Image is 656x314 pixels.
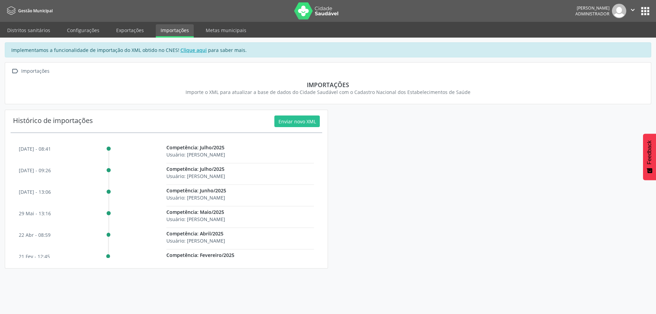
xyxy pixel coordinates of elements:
span: Usuário: [PERSON_NAME] [166,173,225,179]
p: [DATE] - 13:06 [19,188,51,195]
div: Importações [20,66,51,76]
span: Usuário: [PERSON_NAME] [166,237,225,244]
i:  [10,66,20,76]
div: [PERSON_NAME] [575,5,610,11]
p: [DATE] - 09:26 [19,167,51,174]
a: Exportações [111,24,149,36]
a: Configurações [62,24,104,36]
a: Metas municipais [201,24,251,36]
span: Usuário: [PERSON_NAME] [166,216,225,222]
i:  [629,6,637,14]
span: Usuário: [PERSON_NAME] [166,151,225,158]
button: Enviar novo XML [274,115,320,127]
span: Usuário: [PERSON_NAME] [166,194,225,201]
div: Histórico de importações [13,115,93,127]
div: Importações [15,81,641,88]
p: [DATE] - 08:41 [19,145,51,152]
p: Competência: Julho/2025 [166,165,314,173]
img: img [612,4,626,18]
button: Feedback - Mostrar pesquisa [643,134,656,180]
p: Competência: Fevereiro/2025 [166,251,314,259]
p: Competência: Abril/2025 [166,230,314,237]
a:  Importações [10,66,51,76]
a: Clique aqui [179,46,208,54]
button: apps [639,5,651,17]
p: 21 fev - 12:45 [19,253,50,260]
span: Administrador [575,11,610,17]
button:  [626,4,639,18]
span: Gestão Municipal [18,8,53,14]
div: Importe o XML para atualizar a base de dados do Cidade Saudável com o Cadastro Nacional dos Estab... [15,88,641,96]
p: Competência: Maio/2025 [166,208,314,216]
a: Distritos sanitários [2,24,55,36]
p: Competência: Julho/2025 [166,144,314,151]
p: 22 abr - 08:59 [19,231,51,238]
div: Implementamos a funcionalidade de importação do XML obtido no CNES! para saber mais. [5,42,651,57]
p: 29 mai - 13:16 [19,210,51,217]
a: Importações [156,24,194,38]
span: Feedback [646,140,653,164]
p: Competência: Junho/2025 [166,187,314,194]
u: Clique aqui [180,47,207,53]
a: Gestão Municipal [5,5,53,16]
